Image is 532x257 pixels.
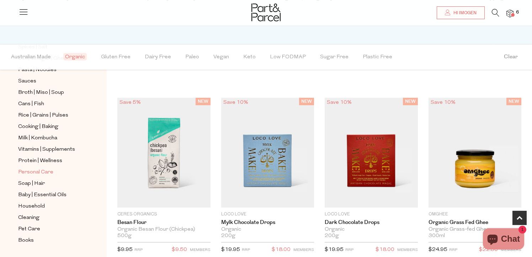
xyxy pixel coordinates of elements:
[18,202,45,211] span: Household
[221,211,314,218] p: Loco Love
[221,219,314,226] a: Mylk Chocolate Drops
[18,214,39,222] span: Cleaning
[18,225,83,234] a: Pet Care
[481,228,526,251] inbox-online-store-chat: Shopify online store chat
[325,98,418,208] img: Dark Chocolate Drops
[18,65,83,74] a: Pasta | Noodles
[18,213,83,222] a: Cleaning
[325,226,418,233] div: Organic
[18,66,57,74] span: Pasta | Noodles
[117,247,133,252] span: $9.95
[185,45,199,70] span: Paleo
[272,245,291,255] span: $18.00
[251,4,281,21] img: Part&Parcel
[18,122,83,131] a: Cooking | Baking
[221,226,314,233] div: Organic
[429,98,458,107] div: Save 10%
[134,248,143,252] small: RRP
[117,219,211,226] a: Besan Flour
[18,111,83,120] a: Rice | Grains | Pulses
[18,88,83,97] a: Broth | Miso | Soup
[429,211,522,218] p: OMGhee
[514,9,521,16] span: 6
[172,245,187,255] span: $9.50
[429,233,445,239] span: 300ml
[18,157,62,165] span: Protein | Wellness
[506,98,521,105] span: NEW
[18,77,83,86] a: Sauces
[429,226,522,233] div: Organic Grass-fed Ghee
[18,180,45,188] span: Soap | Hair
[221,247,240,252] span: $19.95
[325,98,354,107] div: Save 10%
[18,236,34,245] span: Books
[506,10,514,17] a: 6
[345,248,353,252] small: RRP
[117,98,211,208] img: Besan Flour
[18,145,83,154] a: Vitamins | Supplements
[479,245,498,255] span: $22.50
[363,45,392,70] span: Plastic Free
[18,123,58,131] span: Cooking | Baking
[63,53,87,60] span: Organic
[221,233,235,239] span: 200g
[299,98,314,105] span: NEW
[196,98,211,105] span: NEW
[293,248,314,252] small: MEMBERS
[243,45,256,70] span: Keto
[429,98,522,208] img: Organic Grass Fed Ghee
[18,111,68,120] span: Rice | Grains | Pulses
[117,211,211,218] p: Ceres Organics
[18,145,75,154] span: Vitamins | Supplements
[18,100,44,108] span: Cans | Fish
[18,179,83,188] a: Soap | Hair
[18,134,83,143] a: Milk | Kombucha
[376,245,394,255] span: $18.00
[18,134,57,143] span: Milk | Kombucha
[437,6,485,19] a: Hi Imogen
[11,45,51,70] span: Australian Made
[221,98,250,107] div: Save 10%
[429,219,522,226] a: Organic Grass Fed Ghee
[18,168,83,177] a: Personal Care
[145,45,171,70] span: Dairy Free
[18,191,66,199] span: Baby | Essential Oils
[18,225,40,234] span: Pet Care
[18,156,83,165] a: Protein | Wellness
[18,77,36,86] span: Sauces
[18,191,83,199] a: Baby | Essential Oils
[325,211,418,218] p: Loco Love
[117,98,143,107] div: Save 5%
[221,98,314,208] img: Mylk Chocolate Drops
[325,233,339,239] span: 200g
[18,100,83,108] a: Cans | Fish
[18,168,53,177] span: Personal Care
[117,226,211,233] div: Organic Besan Flour (Chickpea)
[270,45,306,70] span: Low FODMAP
[18,236,83,245] a: Books
[490,44,532,70] button: Clear filter by Filter
[429,247,447,252] span: $24.95
[242,248,250,252] small: RRP
[320,45,349,70] span: Sugar Free
[325,247,344,252] span: $19.95
[403,98,418,105] span: NEW
[190,248,211,252] small: MEMBERS
[452,10,477,16] span: Hi Imogen
[18,89,64,97] span: Broth | Miso | Soup
[213,45,229,70] span: Vegan
[449,248,457,252] small: RRP
[117,233,132,239] span: 500g
[325,219,418,226] a: Dark Chocolate Drops
[101,45,131,70] span: Gluten Free
[18,202,83,211] a: Household
[397,248,418,252] small: MEMBERS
